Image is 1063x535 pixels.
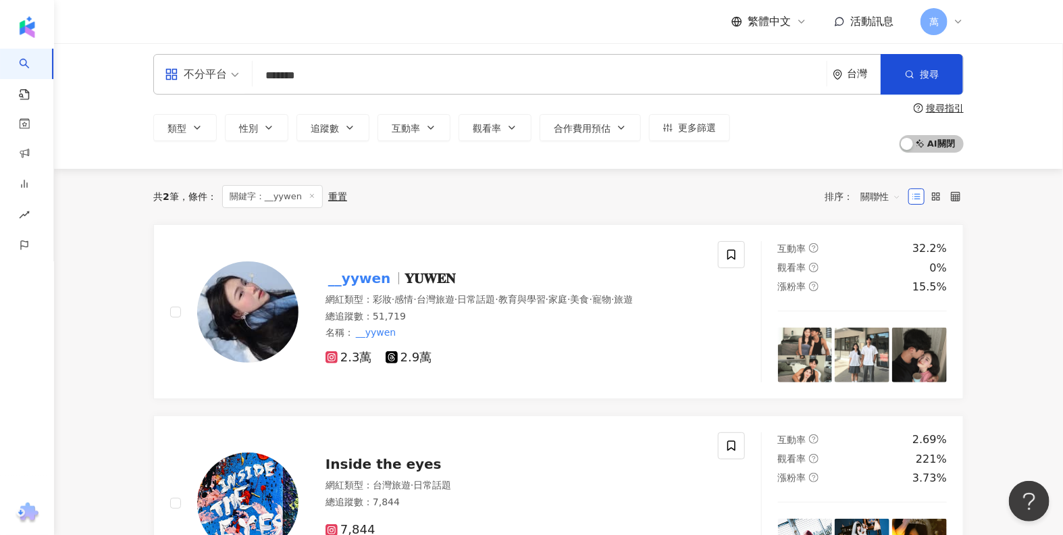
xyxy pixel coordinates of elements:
[912,471,947,486] div: 3.73%
[16,16,38,38] img: logo icon
[179,191,217,202] span: 條件 ：
[328,191,347,202] div: 重置
[165,68,178,81] span: appstore
[546,294,548,305] span: ·
[929,14,939,29] span: 萬
[778,472,806,483] span: 漲粉率
[778,243,806,254] span: 互動率
[548,294,567,305] span: 家庭
[163,191,170,202] span: 2
[540,114,641,141] button: 合作費用預估
[571,294,590,305] span: 美食
[373,294,392,305] span: 彩妝
[926,103,964,113] div: 搜尋指引
[847,68,881,80] div: 台灣
[809,243,819,253] span: question-circle
[930,261,947,276] div: 0%
[165,63,227,85] div: 不分平台
[411,480,413,490] span: ·
[326,267,393,289] mark: __yywen
[678,122,716,133] span: 更多篩選
[1009,481,1049,521] iframe: Help Scout Beacon - Open
[153,224,964,399] a: KOL Avatar__yywen𝐘𝐔𝐖𝐄𝐍網紅類型：彩妝·感情·台灣旅遊·日常話題·教育與學習·家庭·美食·寵物·旅遊總追蹤數：51,719名稱：__yywen2.3萬2.9萬互動率quest...
[914,103,923,113] span: question-circle
[809,263,819,272] span: question-circle
[778,281,806,292] span: 漲粉率
[611,294,614,305] span: ·
[386,351,432,365] span: 2.9萬
[19,201,30,232] span: rise
[326,351,372,365] span: 2.3萬
[649,114,730,141] button: 更多篩選
[778,262,806,273] span: 觀看率
[326,479,702,492] div: 網紅類型 ：
[892,328,947,382] img: post-image
[809,434,819,444] span: question-circle
[554,123,611,134] span: 合作費用預估
[167,123,186,134] span: 類型
[326,496,702,509] div: 總追蹤數 ： 7,844
[778,434,806,445] span: 互動率
[14,503,41,524] img: chrome extension
[457,294,495,305] span: 日常話題
[473,123,501,134] span: 觀看率
[378,114,450,141] button: 互動率
[916,452,947,467] div: 221%
[197,261,299,363] img: KOL Avatar
[825,186,908,207] div: 排序：
[615,294,633,305] span: 旅遊
[860,186,901,207] span: 關聯性
[394,294,413,305] span: 感情
[912,432,947,447] div: 2.69%
[881,54,963,95] button: 搜尋
[417,294,455,305] span: 台灣旅遊
[296,114,369,141] button: 追蹤數
[455,294,457,305] span: ·
[592,294,611,305] span: 寵物
[392,123,420,134] span: 互動率
[809,473,819,482] span: question-circle
[392,294,394,305] span: ·
[920,69,939,80] span: 搜尋
[567,294,570,305] span: ·
[311,123,339,134] span: 追蹤數
[833,70,843,80] span: environment
[326,310,702,324] div: 總追蹤數 ： 51,719
[326,293,702,307] div: 網紅類型 ：
[373,480,411,490] span: 台灣旅遊
[153,191,179,202] div: 共 筆
[153,114,217,141] button: 類型
[413,480,451,490] span: 日常話題
[748,14,791,29] span: 繁體中文
[413,294,416,305] span: ·
[778,328,833,382] img: post-image
[354,325,398,340] mark: __yywen
[590,294,592,305] span: ·
[498,294,546,305] span: 教育與學習
[835,328,889,382] img: post-image
[326,456,442,472] span: Inside the eyes
[495,294,498,305] span: ·
[222,185,323,208] span: 關鍵字：__yywen
[19,49,46,101] a: search
[326,325,398,340] span: 名稱 ：
[809,454,819,463] span: question-circle
[809,282,819,291] span: question-circle
[405,270,455,286] span: 𝐘𝐔𝐖𝐄𝐍
[459,114,531,141] button: 觀看率
[912,280,947,295] div: 15.5%
[778,453,806,464] span: 觀看率
[225,114,288,141] button: 性別
[912,241,947,256] div: 32.2%
[239,123,258,134] span: 性別
[850,15,893,28] span: 活動訊息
